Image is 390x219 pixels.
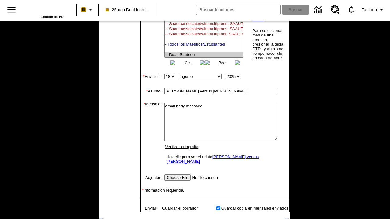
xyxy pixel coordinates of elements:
[79,4,97,15] button: Boost El color de la clase es melocotón. Cambiar el color de la clase.
[161,134,162,134] img: spacer.gif
[170,60,175,65] img: button_left.png
[362,7,377,13] span: Tautoen
[359,4,388,15] button: Perfil/Configuración
[327,2,343,18] a: Centro de recursos, Se abrirá en una pestaña nueva.
[343,2,359,18] a: Notificaciones
[141,199,145,203] img: spacer.gif
[141,173,161,182] td: Adjuntar:
[141,193,147,199] img: spacer.gif
[221,205,290,211] td: Guardar copia en mensajes enviados.
[2,1,20,19] button: Abrir el menú lateral
[165,153,277,165] td: Haz clic para ver el relato
[24,2,64,19] div: Portada
[141,81,147,87] img: spacer.gif
[161,35,163,38] img: spacer.gif
[141,188,289,193] td: Información requerida.
[141,102,161,167] td: Mensaje:
[185,61,191,65] a: Cc:
[82,6,85,13] span: B
[200,60,205,65] img: button_right.png
[165,26,243,32] option: -- Saautoassociatedwithmultiproes, SAAUTOASSOCIATEDWITHMULTIPROGRAMES
[41,15,64,19] span: Edición de NJ
[141,66,147,72] img: spacer.gif
[141,167,147,173] img: spacer.gif
[235,60,240,65] img: button_right.png
[141,87,161,96] td: Asunto:
[145,206,156,210] a: Enviar
[196,5,280,15] input: Buscar campo
[141,72,161,81] td: Enviar el:
[165,144,198,149] a: Verificar ortografía
[166,155,259,164] a: [PERSON_NAME] versus [PERSON_NAME]
[205,60,210,65] img: button_left.png
[141,96,147,102] img: spacer.gif
[165,52,243,57] option: -- Dual, Sautoen
[310,2,327,18] a: Centro de información
[106,7,151,13] span: 25auto Dual International
[218,61,226,65] a: Bcc:
[162,206,198,210] a: Guardar el borrador
[161,76,162,77] img: spacer.gif
[141,6,161,66] td: A:
[165,32,243,37] option: -- Saautoassociatedwithmultiprogr, SAAUTOASSOCIATEDWITHMULTIPROGRAMCLA
[252,28,285,61] td: Para seleccionar más de una persona, presionar la tecla CTRL y al mismo tiempo hacer clic en cada...
[141,207,142,209] img: spacer.gif
[141,182,147,188] img: spacer.gif
[140,212,290,212] img: black_spacer.gif
[165,42,243,47] option: - Todos los Maestros/Estudiantes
